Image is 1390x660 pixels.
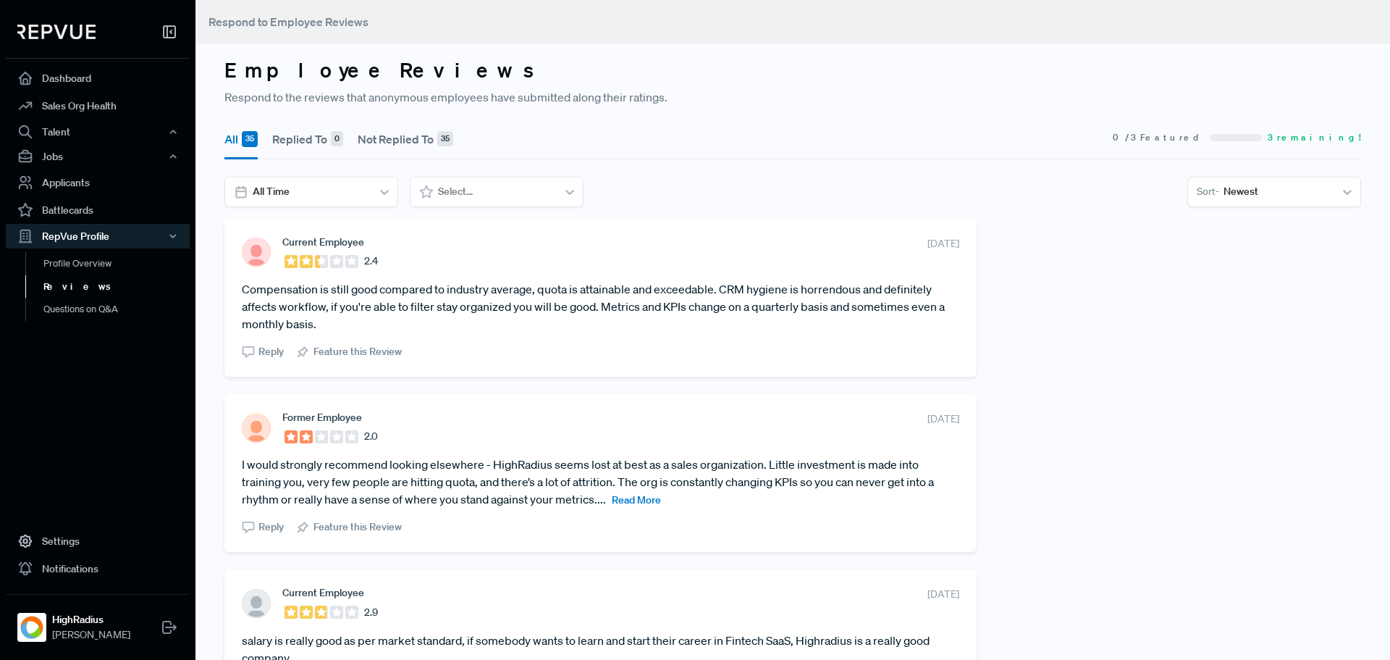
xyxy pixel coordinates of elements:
span: [DATE] [927,236,959,251]
button: Replied To 0 [272,119,343,159]
img: RepVue [17,25,96,39]
a: Notifications [6,555,190,582]
span: [PERSON_NAME] [52,627,130,643]
a: Applicants [6,169,190,196]
span: Feature this Review [313,519,402,535]
span: Feature this Review [313,344,402,359]
span: 2.0 [364,429,378,444]
button: All 35 [224,119,258,159]
span: 2.4 [364,254,378,269]
span: Current Employee [282,236,364,248]
button: Talent [6,120,190,144]
a: Sales Org Health [6,92,190,120]
a: Profile Overview [25,252,209,275]
span: 2.9 [364,605,378,620]
button: Not Replied To 35 [358,119,453,159]
span: Read More [612,493,661,506]
span: Reply [258,344,284,359]
span: Respond to Employee Reviews [208,14,368,29]
article: Compensation is still good compared to industry average, quota is attainable and exceedable. CRM ... [242,280,959,333]
span: Former Employee [282,412,362,423]
img: HighRadius [20,616,43,639]
button: RepVue Profile [6,224,190,248]
article: I would strongly recommend looking elsewhere - HighRadius seems lost at best as a sales organizat... [242,456,959,508]
span: 3 remaining! [1268,131,1361,144]
span: [DATE] [927,412,959,427]
h3: Employee Reviews [224,58,1361,83]
a: Dashboard [6,64,190,92]
a: Settings [6,527,190,555]
strong: HighRadius [52,612,130,627]
a: Questions on Q&A [25,298,209,321]
button: Jobs [6,144,190,169]
div: 35 [242,131,258,147]
span: Current Employee [282,587,364,598]
a: Reviews [25,275,209,298]
a: HighRadiusHighRadius[PERSON_NAME] [6,594,190,648]
span: [DATE] [927,587,959,602]
span: Sort - [1197,184,1219,199]
a: Battlecards [6,196,190,224]
div: 35 [437,131,453,147]
p: Respond to the reviews that anonymous employees have submitted along their ratings. [224,88,1361,106]
div: 0 [331,131,343,147]
span: 0 / 3 Featured [1113,131,1204,144]
span: Reply [258,519,284,535]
